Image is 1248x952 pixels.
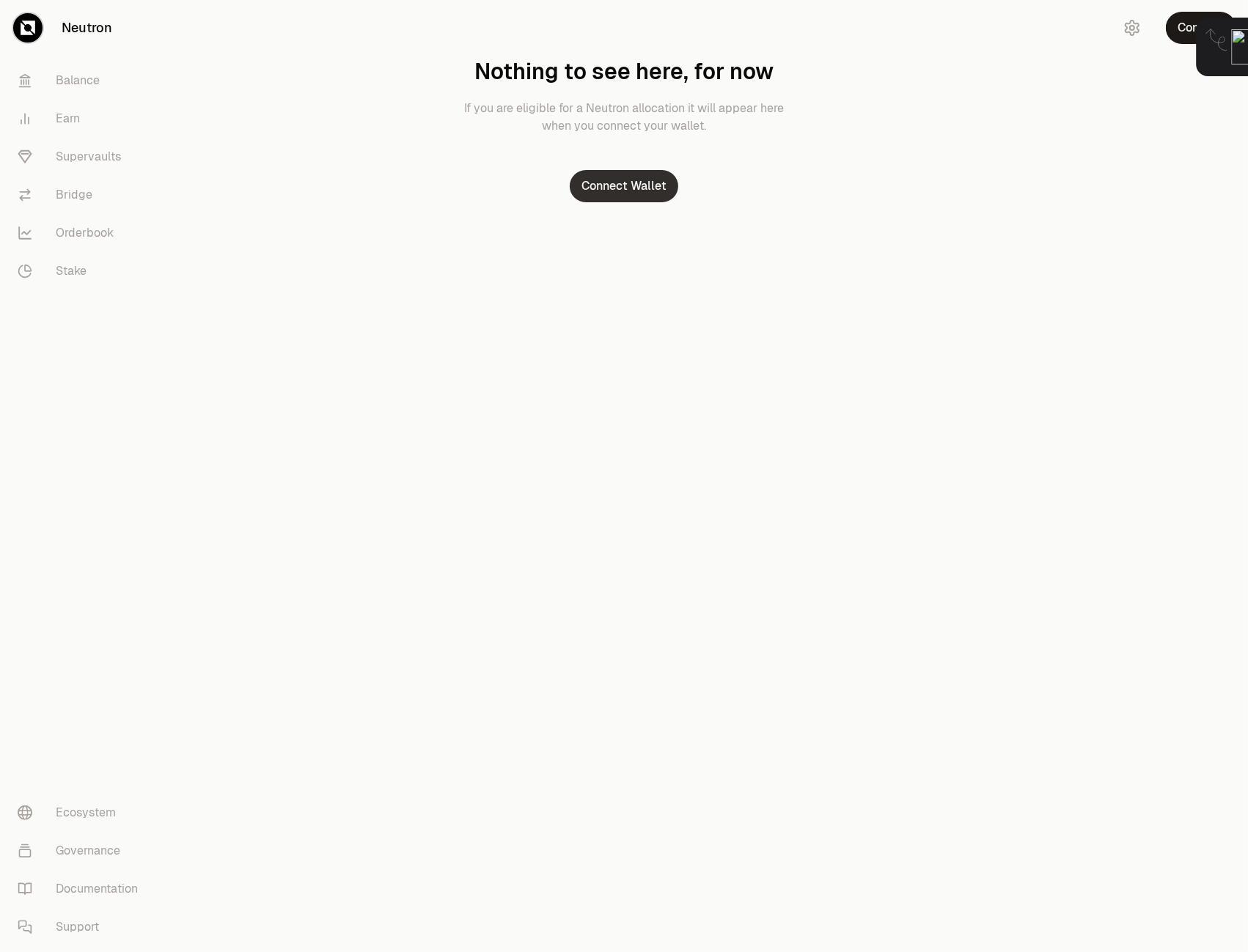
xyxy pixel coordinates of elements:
span: Unlock Keplr to proceed [1087,40,1210,54]
a: Orderbook [6,214,158,252]
button: Connect [1166,12,1236,44]
a: Supervaults [6,138,158,176]
h1: Nothing to see here, for now [474,59,774,85]
a: Stake [6,252,158,290]
a: Balance [6,62,158,100]
p: If you are eligible for a Neutron allocation it will appear here when you connect your wallet. [463,100,785,135]
a: Governance [6,832,158,870]
a: Earn [6,100,158,138]
img: icon-click-cursor.png [1065,51,1078,67]
button: Connect Wallet [570,170,678,202]
a: Bridge [6,176,158,214]
a: Ecosystem [6,794,158,832]
img: locked-keplr-logo-128.png [1040,29,1075,64]
a: Documentation [6,870,158,908]
a: Support [6,908,158,946]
